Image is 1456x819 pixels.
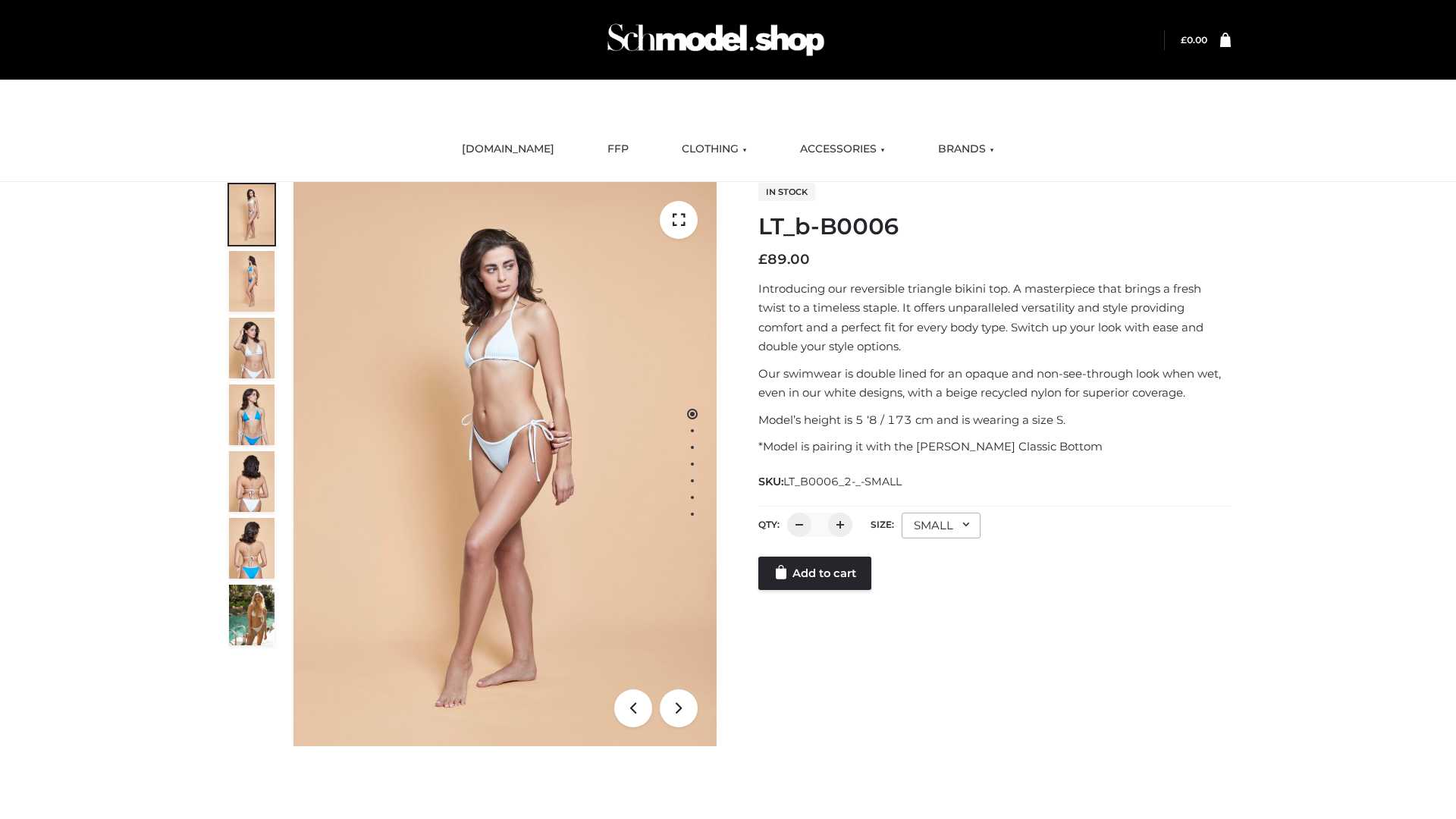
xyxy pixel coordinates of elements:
img: ArielClassicBikiniTop_CloudNine_AzureSky_OW114ECO_1-scaled.jpg [229,184,275,245]
a: FFP [596,133,640,166]
bdi: 89.00 [758,251,810,268]
span: SKU: [758,472,903,491]
p: *Model is pairing it with the [PERSON_NAME] Classic Bottom [758,437,1231,457]
label: Size: [871,519,894,530]
span: In stock [758,183,815,201]
a: ACCESSORIES [789,133,896,166]
a: Add to cart [758,557,871,590]
img: Schmodel Admin 964 [602,10,830,70]
img: ArielClassicBikiniTop_CloudNine_AzureSky_OW114ECO_1 [293,182,717,746]
a: BRANDS [927,133,1006,166]
img: ArielClassicBikiniTop_CloudNine_AzureSky_OW114ECO_2-scaled.jpg [229,251,275,312]
img: ArielClassicBikiniTop_CloudNine_AzureSky_OW114ECO_7-scaled.jpg [229,451,275,512]
bdi: 0.00 [1181,34,1207,45]
img: ArielClassicBikiniTop_CloudNine_AzureSky_OW114ECO_3-scaled.jpg [229,318,275,378]
label: QTY: [758,519,780,530]
img: ArielClassicBikiniTop_CloudNine_AzureSky_OW114ECO_4-scaled.jpg [229,384,275,445]
div: SMALL [902,513,981,538]
span: £ [1181,34,1187,45]
p: Our swimwear is double lined for an opaque and non-see-through look when wet, even in our white d... [758,364,1231,403]
h1: LT_b-B0006 [758,213,1231,240]
span: £ [758,251,767,268]
a: [DOMAIN_NAME] [450,133,566,166]
a: CLOTHING [670,133,758,166]
span: LT_B0006_2-_-SMALL [783,475,902,488]
p: Model’s height is 5 ‘8 / 173 cm and is wearing a size S. [758,410,1231,430]
p: Introducing our reversible triangle bikini top. A masterpiece that brings a fresh twist to a time... [758,279,1231,356]
a: £0.00 [1181,34,1207,45]
img: ArielClassicBikiniTop_CloudNine_AzureSky_OW114ECO_8-scaled.jpg [229,518,275,579]
img: Arieltop_CloudNine_AzureSky2.jpg [229,585,275,645]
